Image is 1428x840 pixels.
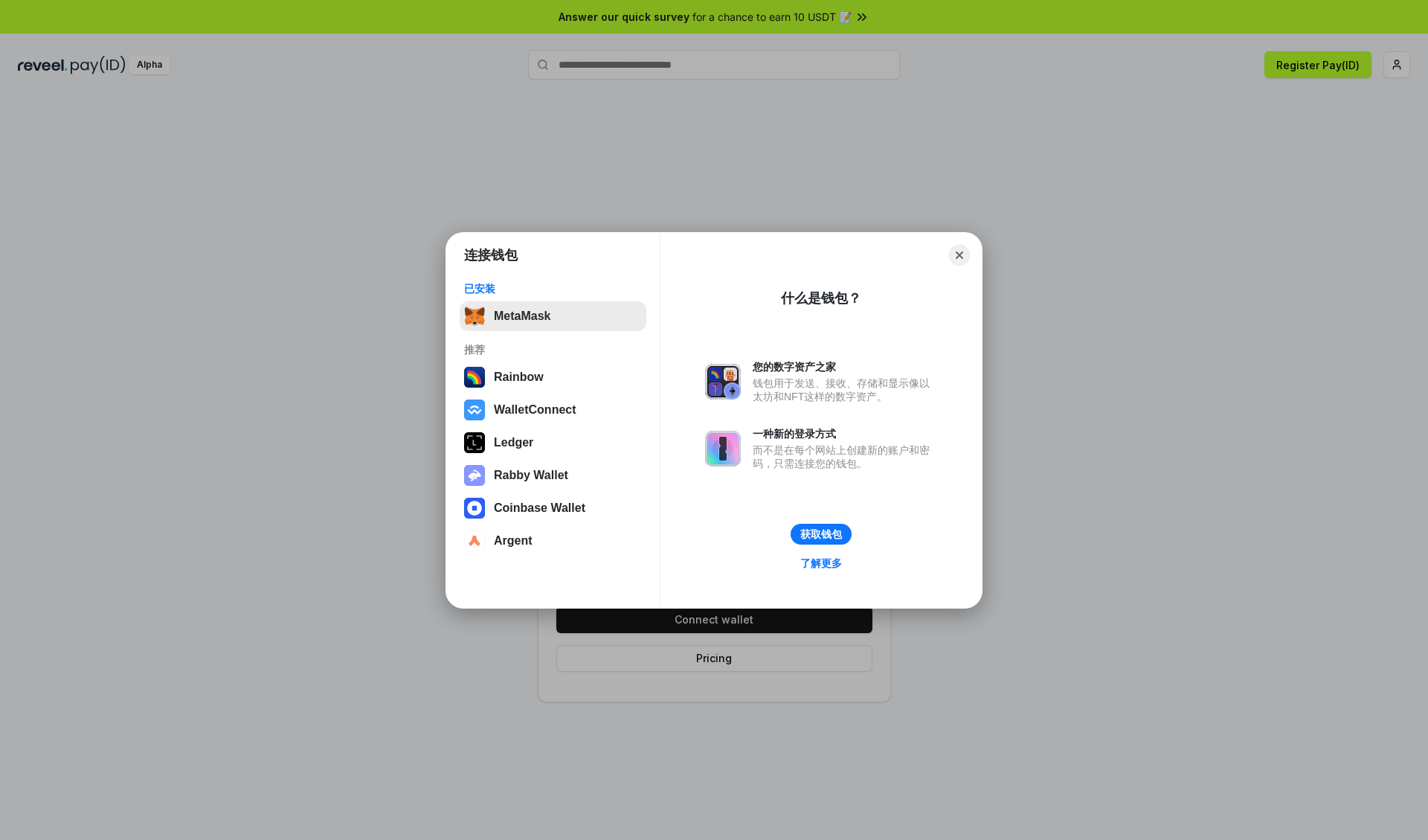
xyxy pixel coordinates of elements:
[464,498,485,519] img: svg+xml,%3Csvg%20width%3D%2228%22%20height%3D%2228%22%20viewBox%3D%220%200%2028%2028%22%20fill%3D...
[949,245,970,266] button: Close
[494,310,550,323] div: MetaMask
[460,362,646,392] button: Rainbow
[464,432,485,453] img: svg+xml,%3Csvg%20xmlns%3D%22http%3A%2F%2Fwww.w3.org%2F2000%2Fsvg%22%20width%3D%2228%22%20height%3...
[494,403,576,417] div: WalletConnect
[464,400,485,420] img: svg+xml,%3Csvg%20width%3D%2228%22%20height%3D%2228%22%20viewBox%3D%220%200%2028%2028%22%20fill%3D...
[460,493,646,523] button: Coinbase Wallet
[460,428,646,458] button: Ledger
[494,371,544,384] div: Rainbow
[494,501,585,515] div: Coinbase Wallet
[705,364,741,400] img: svg+xml,%3Csvg%20xmlns%3D%22http%3A%2F%2Fwww.w3.org%2F2000%2Fsvg%22%20fill%3D%22none%22%20viewBox...
[460,526,646,556] button: Argent
[800,528,842,541] div: 获取钱包
[464,367,485,388] img: svg+xml,%3Csvg%20width%3D%22120%22%20height%3D%22120%22%20viewBox%3D%220%200%20120%20120%22%20fil...
[460,301,646,331] button: MetaMask
[791,524,852,545] button: 获取钱包
[464,343,642,356] div: 推荐
[460,461,646,490] button: Rabby Wallet
[494,469,568,482] div: Rabby Wallet
[464,282,642,295] div: 已安装
[464,246,518,264] h1: 连接钱包
[494,534,533,548] div: Argent
[705,431,741,467] img: svg+xml,%3Csvg%20xmlns%3D%22http%3A%2F%2Fwww.w3.org%2F2000%2Fsvg%22%20fill%3D%22none%22%20viewBox...
[464,530,485,551] img: svg+xml,%3Csvg%20width%3D%2228%22%20height%3D%2228%22%20viewBox%3D%220%200%2028%2028%22%20fill%3D...
[753,427,937,440] div: 一种新的登录方式
[800,557,842,570] div: 了解更多
[753,360,937,373] div: 您的数字资产之家
[781,289,861,307] div: 什么是钱包？
[753,443,937,470] div: 而不是在每个网站上创建新的账户和密码，只需连接您的钱包。
[753,376,937,403] div: 钱包用于发送、接收、存储和显示像以太坊和NFT这样的数字资产。
[464,465,485,486] img: svg+xml,%3Csvg%20xmlns%3D%22http%3A%2F%2Fwww.w3.org%2F2000%2Fsvg%22%20fill%3D%22none%22%20viewBox...
[460,395,646,425] button: WalletConnect
[464,306,485,327] img: svg+xml,%3Csvg%20fill%3D%22none%22%20height%3D%2233%22%20viewBox%3D%220%200%2035%2033%22%20width%...
[791,554,851,573] a: 了解更多
[494,436,533,449] div: Ledger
